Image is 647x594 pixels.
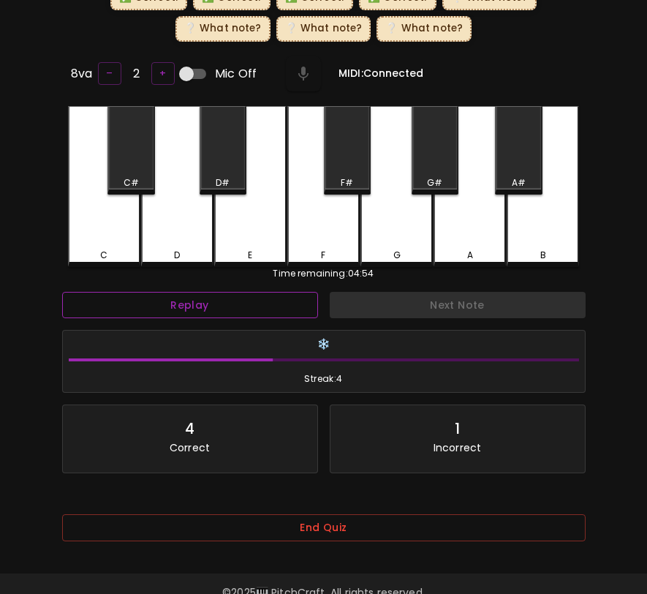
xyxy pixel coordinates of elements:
[512,176,526,189] div: A#
[69,337,579,353] h6: ❄️
[185,417,194,440] div: 4
[467,249,473,262] div: A
[540,249,546,262] div: B
[133,64,140,84] h6: 2
[69,372,579,386] span: Streak: 4
[170,440,210,455] p: Correct
[276,16,371,41] div: ❔ What note?
[151,62,175,85] button: +
[341,176,353,189] div: F#
[248,249,252,262] div: E
[427,176,442,189] div: G#
[68,267,580,280] div: Time remaining: 04:54
[175,16,270,41] div: ❔ What note?
[62,514,586,541] button: End Quiz
[393,249,401,262] div: G
[62,292,318,319] button: Replay
[124,176,139,189] div: C#
[100,249,107,262] div: C
[455,417,460,440] div: 1
[71,64,92,84] h6: 8va
[174,249,180,262] div: D
[215,65,257,83] span: Mic Off
[434,440,481,455] p: Incorrect
[216,176,230,189] div: D#
[338,66,423,82] h6: MIDI: Connected
[98,62,121,85] button: –
[321,249,325,262] div: F
[377,16,472,41] div: ❔ What note?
